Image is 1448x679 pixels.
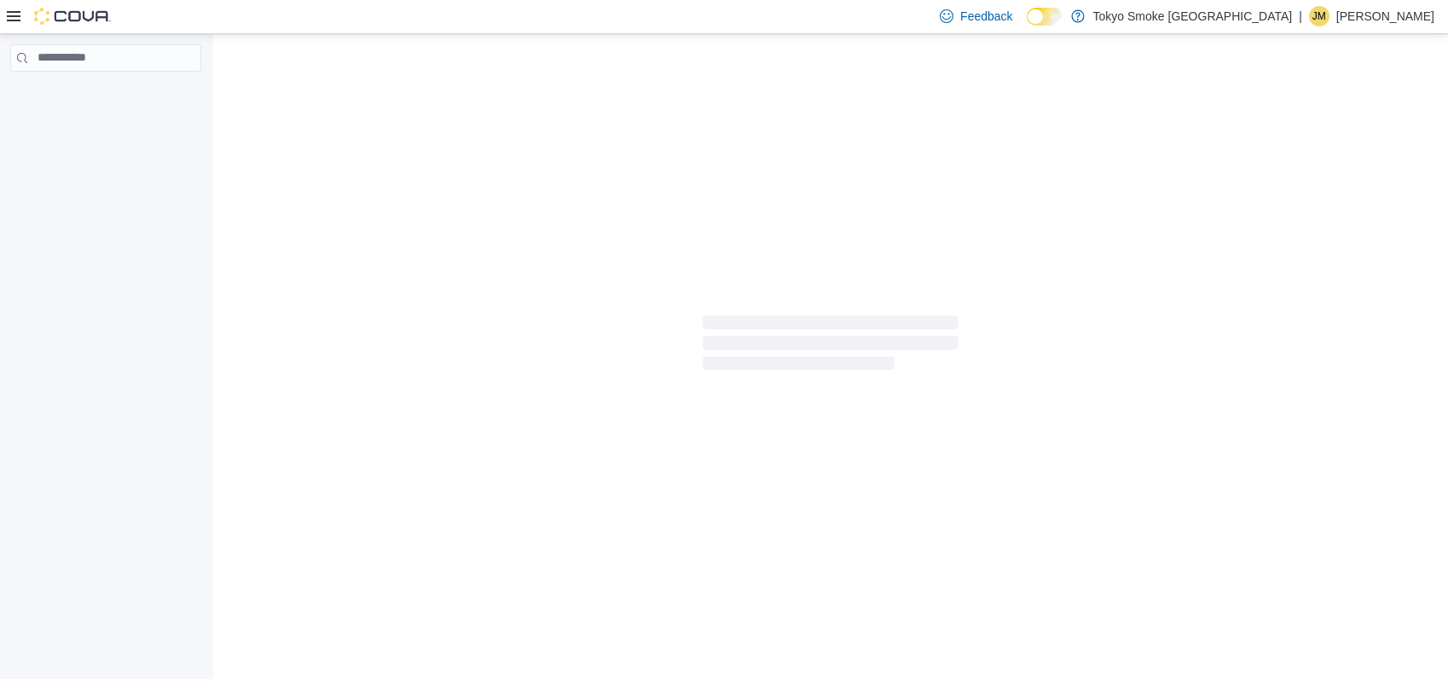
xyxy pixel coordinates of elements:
[703,319,959,374] span: Loading
[10,75,201,116] nav: Complex example
[960,8,1012,25] span: Feedback
[1093,6,1293,26] p: Tokyo Smoke [GEOGRAPHIC_DATA]
[1309,6,1329,26] div: Jordan McDonald
[1336,6,1434,26] p: [PERSON_NAME]
[1027,8,1063,26] input: Dark Mode
[34,8,111,25] img: Cova
[1299,6,1302,26] p: |
[1312,6,1326,26] span: JM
